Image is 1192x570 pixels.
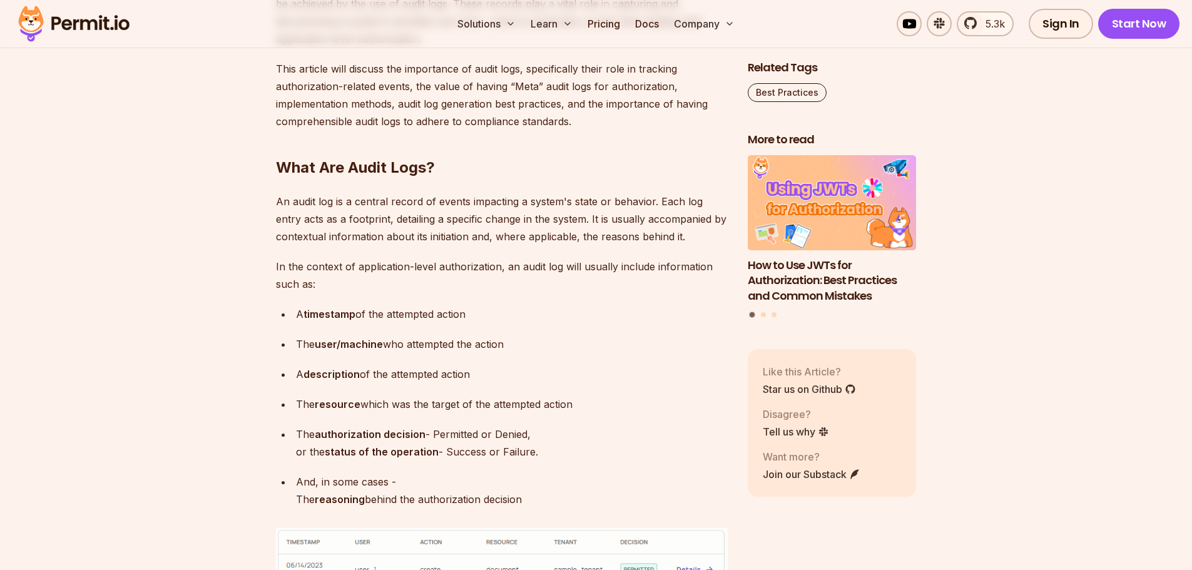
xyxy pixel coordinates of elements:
[452,11,521,36] button: Solutions
[763,424,829,439] a: Tell us why
[763,449,860,464] p: Want more?
[748,155,917,304] li: 1 of 3
[763,364,856,379] p: Like this Article?
[296,335,728,353] p: The who attempted the action
[750,312,755,317] button: Go to slide 1
[630,11,664,36] a: Docs
[748,60,917,76] h2: Related Tags
[276,258,728,293] p: In the context of application-level authorization, an audit log will usually include information ...
[296,473,728,508] p: And, in some cases - The behind the authorization decision
[1098,9,1180,39] a: Start Now
[748,257,917,303] h3: How to Use JWTs for Authorization: Best Practices and Common Mistakes
[748,155,917,319] div: Posts
[748,155,917,250] img: How to Use JWTs for Authorization: Best Practices and Common Mistakes
[315,428,425,440] strong: authorization decision
[315,398,360,410] strong: resource
[296,395,728,413] p: The which was the target of the attempted action
[325,445,439,458] strong: status of the operation
[748,132,917,148] h2: More to read
[296,425,728,461] p: The - Permitted or Denied, or the - Success or Failure.
[957,11,1014,36] a: 5.3k
[315,338,383,350] strong: user/machine
[583,11,625,36] a: Pricing
[772,312,777,317] button: Go to slide 3
[1029,9,1093,39] a: Sign In
[748,155,917,304] a: How to Use JWTs for Authorization: Best Practices and Common MistakesHow to Use JWTs for Authoriz...
[276,60,728,130] p: This article will discuss the importance of audit logs, specifically their role in tracking autho...
[296,365,728,383] p: A of the attempted action
[276,108,728,178] h2: What Are Audit Logs?
[303,308,355,320] strong: timestamp
[669,11,740,36] button: Company
[296,305,728,323] p: A of the attempted action
[13,3,135,45] img: Permit logo
[761,312,766,317] button: Go to slide 2
[763,466,860,481] a: Join our Substack
[748,83,827,102] a: Best Practices
[303,368,360,380] strong: description
[276,193,728,245] p: An audit log is a central record of events impacting a system's state or behavior. Each log entry...
[763,381,856,396] a: Star us on Github
[315,493,365,506] strong: reasoning
[978,16,1005,31] span: 5.3k
[763,406,829,421] p: Disagree?
[526,11,578,36] button: Learn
